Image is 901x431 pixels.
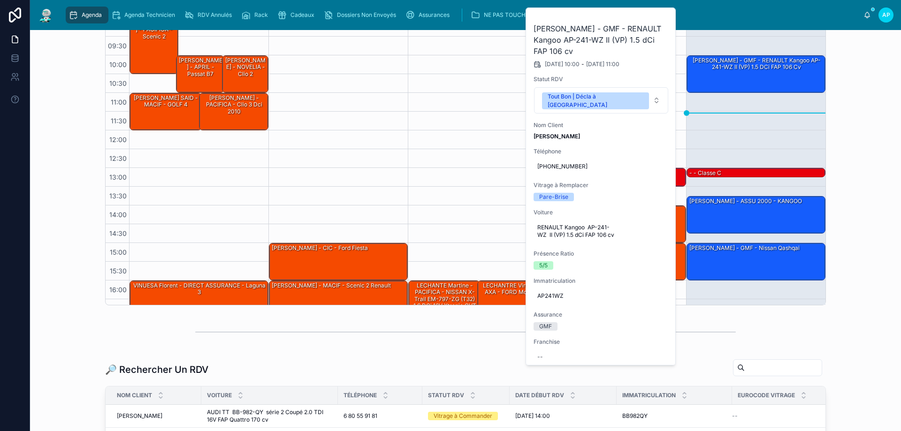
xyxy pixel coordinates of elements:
span: Eurocode Vitrage [738,392,795,399]
span: Rack [254,11,268,19]
div: [PERSON_NAME] - NOVELIA - Clio 2 [224,56,267,78]
div: [PERSON_NAME] - MACIF - scenic 2 renault [271,281,392,290]
div: Vitrage à Commander [434,412,492,420]
a: Agenda [66,7,108,23]
span: - [581,60,584,68]
span: Vitrage à Remplacer [534,181,669,189]
span: Franchise [534,338,669,346]
span: 09:00 [106,23,129,31]
div: Pare-Brise [539,193,568,201]
span: Date Début RDV [515,392,564,399]
a: BB982QY [622,412,726,420]
div: VINUESA Florent - DIRECT ASSURANCE - laguna 3 [130,281,268,318]
div: [PERSON_NAME] - PACIFICA - scenic 2 [130,18,178,74]
div: scrollable content [62,5,863,25]
div: -- [537,353,543,361]
span: Nom Client [117,392,152,399]
span: 6 80 55 91 81 [344,412,377,420]
div: Tout Bon | Décla à [GEOGRAPHIC_DATA] [548,92,643,109]
span: [DATE] 11:00 [586,60,619,68]
a: Agenda Technicien [108,7,182,23]
div: - - classe c [687,168,825,178]
span: [DATE] 14:00 [515,412,550,420]
span: 11:30 [108,117,129,125]
span: -- [732,412,738,420]
span: Voiture [534,209,669,216]
h2: [PERSON_NAME] - GMF - RENAULT Kangoo AP-241-WZ II (VP) 1.5 dCi FAP 106 cv [534,23,669,57]
div: [PERSON_NAME] - GMF - Nissan qashqai [687,243,825,280]
a: 6 80 55 91 81 [344,412,417,420]
span: [PHONE_NUMBER] [537,163,665,170]
div: [PERSON_NAME] - ASSU 2000 - KANGOO [687,197,825,233]
div: - - classe c [688,169,722,177]
div: [PERSON_NAME] - ASSU 2000 - KANGOO [688,197,803,205]
a: [DATE] 14:00 [515,412,611,420]
span: Statut RDV [428,392,464,399]
span: 16:00 [107,286,129,294]
a: NE PAS TOUCHER [468,7,551,23]
span: Agenda [82,11,102,19]
div: [PERSON_NAME] - APRIL - passat B7 [176,56,224,92]
div: LECHANTRE Virginie - AXA - FORD mondeo [478,281,546,318]
a: RDV Annulés [182,7,238,23]
div: [PERSON_NAME] - APRIL - passat B7 [178,56,224,78]
span: 10:00 [107,60,129,68]
span: RENAULT Kangoo AP-241-WZ II (VP) 1.5 dCi FAP 106 cv [537,224,665,239]
span: [PERSON_NAME] [117,412,162,420]
span: Présence Ratio [534,250,669,257]
span: Immatriculation [622,392,676,399]
a: AUDI TT BB-982-QY série 2 Coupé 2.0 TDI 16V FAP Quattro 170 cv [207,408,332,423]
div: [PERSON_NAME] - CIC - ford fiesta [271,244,369,252]
span: Voiture [207,392,232,399]
div: LECHANTE Martine - PACIFICA - NISSAN X-Trail EM-797-ZG (T32) 1.6 dCi 16V Xtronic CVT 2WD S&S 130 ... [409,281,480,318]
span: 12:30 [107,154,129,162]
div: VINUESA Florent - DIRECT ASSURANCE - laguna 3 [131,281,267,297]
span: 16:30 [107,304,129,312]
div: LECHANTE Martine - PACIFICA - NISSAN X-Trail EM-797-ZG (T32) 1.6 dCi 16V Xtronic CVT 2WD S&S 130 ... [410,281,480,324]
h1: 🔎 Rechercher Un RDV [105,363,208,376]
span: 15:30 [107,267,129,275]
a: Cadeaux [275,7,321,23]
span: 13:00 [107,173,129,181]
span: Statut RDV [534,76,669,83]
div: [PERSON_NAME] - PACIFICA - clio 3 dci 2010 [199,93,268,130]
span: NE PAS TOUCHER [484,11,533,19]
span: Agenda Technicien [124,11,175,19]
span: Dossiers Non Envoyés [337,11,396,19]
span: Immatriculation [534,277,669,285]
div: LECHANTRE Virginie - AXA - FORD mondeo [479,281,546,297]
div: [PERSON_NAME] - NOVELIA - Clio 2 [222,56,268,92]
span: 10:30 [107,79,129,87]
span: 15:00 [107,248,129,256]
span: Téléphone [534,148,669,155]
a: Assurances [403,7,456,23]
span: AP241WZ [537,292,665,300]
span: BB982QY [622,412,648,420]
a: Vitrage à Commander [428,412,504,420]
div: GMF [539,322,552,331]
a: -- [732,412,820,420]
div: [PERSON_NAME] - PACIFICA - clio 3 dci 2010 [201,94,267,116]
span: 13:30 [107,192,129,200]
span: 14:30 [107,229,129,237]
span: 11:00 [108,98,129,106]
div: [PERSON_NAME] - MACIF - scenic 2 renault [269,281,407,336]
span: Assurances [419,11,450,19]
div: [PERSON_NAME] SAID - MACIF - GOLF 4 [131,94,201,109]
div: [PERSON_NAME] - CIC - ford fiesta [269,243,407,280]
span: 14:00 [107,211,129,219]
span: Nom Client [534,121,669,129]
div: [PERSON_NAME] - GMF - Nissan qashqai [688,244,801,252]
span: Assurance [534,311,669,318]
a: [PERSON_NAME] [117,412,196,420]
div: [PERSON_NAME] - GMF - RENAULT Kangoo AP-241-WZ II (VP) 1.5 dCi FAP 106 cv [688,56,825,72]
span: 12:00 [107,136,129,144]
span: Cadeaux [290,11,314,19]
div: 5/5 [539,261,548,270]
a: Rack [238,7,275,23]
strong: [PERSON_NAME] [534,133,580,140]
span: 09:30 [106,42,129,50]
div: [PERSON_NAME] - GMF - RENAULT Kangoo AP-241-WZ II (VP) 1.5 dCi FAP 106 cv [687,56,825,92]
span: AP [882,11,890,19]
